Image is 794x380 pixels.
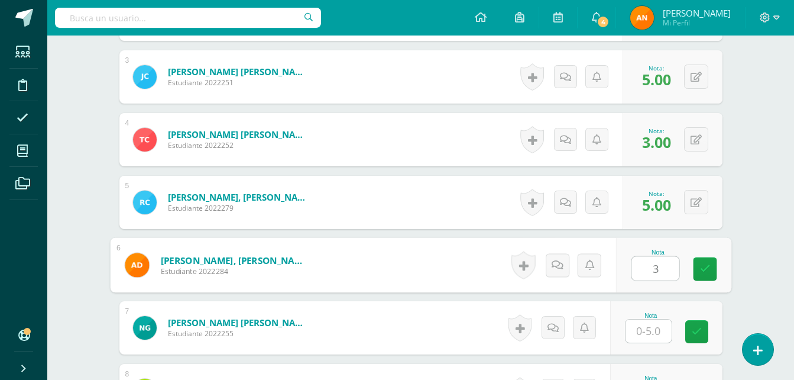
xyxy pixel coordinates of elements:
span: Estudiante 2022252 [168,140,310,150]
span: 5.00 [642,195,671,215]
img: fdb61e8f1c6b413a172208a7b42be463.png [133,316,157,340]
div: Nota: [642,64,671,72]
input: Busca un usuario... [55,8,321,28]
img: d830eef38f7c8ef70a27b8cc5246fc01.png [133,191,157,214]
input: 0-5.0 [626,320,672,343]
img: 85d015b5d8cbdc86e8d29492f78b6ed8.png [133,65,157,89]
a: [PERSON_NAME], [PERSON_NAME] [168,191,310,203]
div: Nota [631,249,685,256]
a: [PERSON_NAME] [PERSON_NAME] [168,66,310,78]
span: [PERSON_NAME] [663,7,731,19]
div: Nota: [642,127,671,135]
div: Nota [625,313,677,319]
a: [PERSON_NAME] [PERSON_NAME] [168,128,310,140]
span: Estudiante 2022284 [160,266,306,277]
div: Nota: [642,189,671,198]
span: 3.00 [642,132,671,152]
span: Estudiante 2022279 [168,203,310,213]
img: 3a38ccc57df8c3e4ccb5f83e14a3f63e.png [630,6,654,30]
img: 6e5d2a59b032968e530f96f4f3ce5ba6.png [125,253,149,277]
span: 4 [597,15,610,28]
span: Mi Perfil [663,18,731,28]
span: 5.00 [642,69,671,89]
input: 0-5.0 [631,257,679,281]
img: 427d6b45988be05d04198d9509dcda7c.png [133,128,157,152]
span: Estudiante 2022255 [168,329,310,339]
a: [PERSON_NAME] [PERSON_NAME] [168,317,310,329]
a: [PERSON_NAME], [PERSON_NAME] [160,254,306,266]
span: Estudiante 2022251 [168,78,310,88]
